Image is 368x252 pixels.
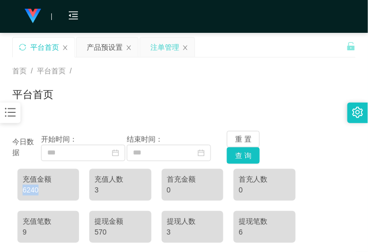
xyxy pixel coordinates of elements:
[56,1,91,33] i: 图标： menu-fold
[41,135,77,143] span: 开始时间：
[30,37,59,57] div: 平台首页
[70,67,72,75] span: /
[198,149,205,157] i: 图标： 日历
[167,174,218,185] div: 首充金额
[12,67,27,75] span: 首页
[94,185,146,196] div: 3
[167,185,218,196] div: 0
[31,67,33,75] span: /
[25,9,41,23] img: logo.9652507e.png
[12,137,41,158] div: 今日数据
[167,227,218,238] div: 3
[4,106,17,119] i: 图标： 条形图
[346,42,356,51] i: 图标： 解锁
[239,174,290,185] div: 首充人数
[352,107,363,118] i: 图标： 设置
[62,45,68,51] i: 图标： 关闭
[87,37,123,57] div: 产品预设置
[23,185,74,196] div: 6240
[239,185,290,196] div: 0
[94,174,146,185] div: 充值人数
[37,67,66,75] span: 平台首页
[127,135,163,143] span: 结束时间：
[182,45,188,51] i: 图标： 关闭
[227,131,260,147] button: 重 置
[239,216,290,227] div: 提现笔数
[94,227,146,238] div: 570
[94,216,146,227] div: 提现金额
[167,216,218,227] div: 提现人数
[239,227,290,238] div: 6
[23,174,74,185] div: 充值金额
[23,216,74,227] div: 充值笔数
[12,87,53,102] h1: 平台首页
[19,44,26,51] i: 图标： 同步
[150,37,179,57] div: 注单管理
[126,45,132,51] i: 图标： 关闭
[23,227,74,238] div: 9
[227,147,260,164] button: 查 询
[112,149,119,157] i: 图标： 日历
